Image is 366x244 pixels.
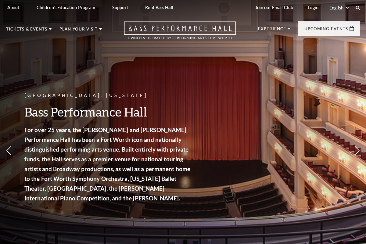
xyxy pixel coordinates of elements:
[7,5,20,10] p: About
[6,27,47,34] p: Tickets & Events
[112,5,128,10] p: Support
[258,27,286,34] p: Experience
[24,104,192,120] h3: Bass Performance Hall
[304,27,348,34] p: Upcoming Events
[145,5,173,10] p: Rent Bass Hall
[59,27,98,34] p: Plan Your Visit
[328,5,350,11] select: Select:
[24,126,190,202] strong: For over 25 years, the [PERSON_NAME] and [PERSON_NAME] Performance Hall has been a Fort Worth ico...
[24,92,192,99] p: [GEOGRAPHIC_DATA], [US_STATE]
[37,5,95,10] p: Children's Education Program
